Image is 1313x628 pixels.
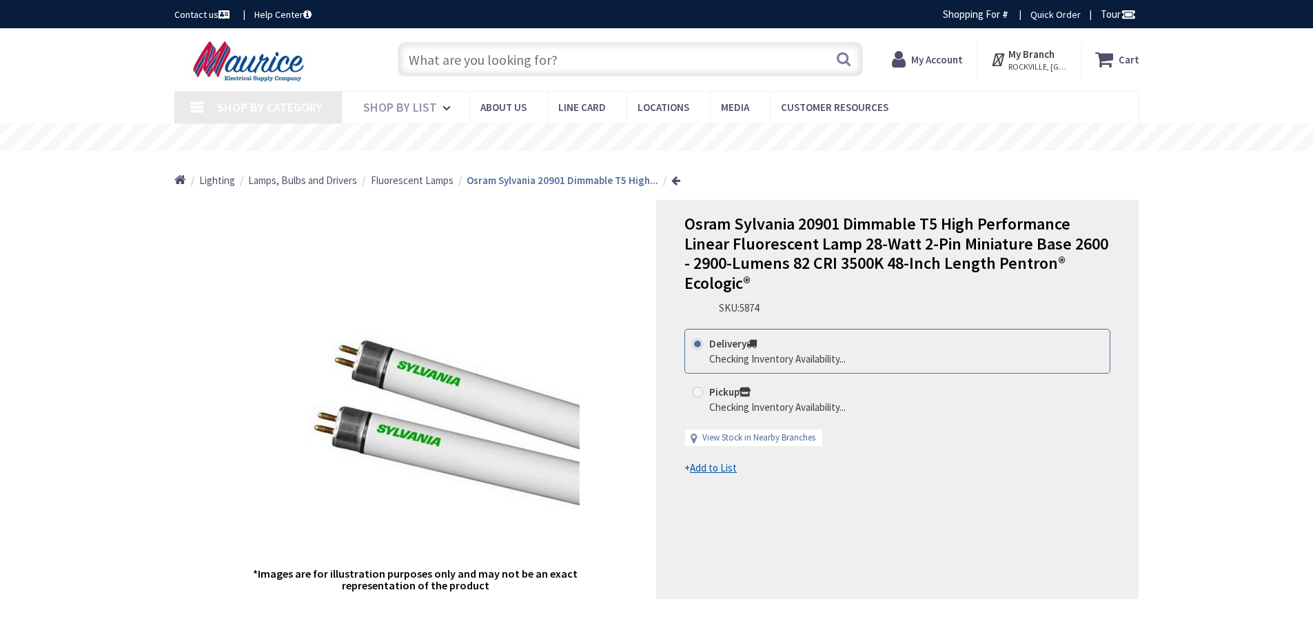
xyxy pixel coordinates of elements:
span: Locations [638,101,689,114]
a: Contact us [174,8,232,21]
span: Osram Sylvania 20901 Dimmable T5 High Performance Linear Fluorescent Lamp 28-Watt 2-Pin Miniature... [684,213,1108,294]
a: Quick Order [1030,8,1081,21]
div: SKU: [719,301,759,315]
strong: Osram Sylvania 20901 Dimmable T5 High... [467,174,658,187]
span: Line Card [558,101,606,114]
a: Help Center [254,8,312,21]
a: Fluorescent Lamps [371,173,454,188]
span: Fluorescent Lamps [371,174,454,187]
span: Customer Resources [781,101,888,114]
span: About us [480,101,527,114]
strong: My Account [911,53,963,66]
div: Checking Inventory Availability... [709,352,846,366]
strong: Pickup [709,385,751,398]
span: Lighting [199,174,235,187]
strong: # [1002,8,1008,21]
span: ROCKVILLE, [GEOGRAPHIC_DATA] [1008,61,1067,72]
span: Tour [1101,8,1136,21]
span: Lamps, Bulbs and Drivers [248,174,357,187]
div: My Branch ROCKVILLE, [GEOGRAPHIC_DATA] [990,47,1067,72]
span: + [684,461,737,474]
div: Checking Inventory Availability... [709,400,846,414]
strong: Delivery [709,337,757,350]
span: Shop By List [363,99,437,115]
span: Media [721,101,749,114]
span: 5874 [740,301,759,314]
a: View Stock in Nearby Branches [702,432,815,445]
img: Maurice Electrical Supply Company [174,40,327,83]
span: Shopping For [943,8,1000,21]
a: My Account [892,47,963,72]
a: Lighting [199,173,235,188]
a: Lamps, Bulbs and Drivers [248,173,357,188]
h5: *Images are for illustration purposes only and may not be an exact representation of the product [252,568,580,592]
strong: My Branch [1008,48,1055,61]
a: +Add to List [684,460,737,475]
input: What are you looking for? [398,42,863,77]
u: Add to List [690,461,737,474]
span: Shop By Category [217,99,323,115]
rs-layer: Free Same Day Pickup at 15 Locations [531,130,784,145]
strong: Cart [1119,47,1139,72]
img: Osram Sylvania 20901 Dimmable T5 High Performance Linear Fluorescent Lamp 28-Watt 2-Pin Miniature... [252,229,580,557]
a: Cart [1095,47,1139,72]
